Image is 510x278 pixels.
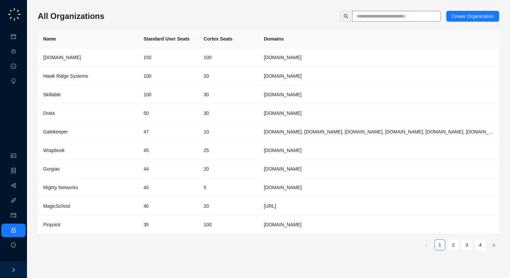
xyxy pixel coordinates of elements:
[198,104,258,123] td: 30
[258,123,499,141] td: gatekeeperhq.com, gatekeeperhq.io, gatekeeper.io, gatekeepervclm.com, gatekeeperhq.co, trygatekee...
[258,85,499,104] td: skillable.com
[488,239,499,250] li: Next Page
[198,178,258,197] td: 5
[198,30,258,48] th: Cortex Seats
[38,30,138,48] th: Name
[488,239,499,250] button: right
[43,222,60,227] span: Pinpoint
[424,243,428,247] span: left
[435,240,445,250] a: 1
[198,216,258,234] td: 100
[7,7,22,22] img: logo-small-C4UdH2pc.png
[198,48,258,67] td: 100
[43,110,55,116] span: Drata
[138,216,198,234] td: 35
[492,243,496,247] span: right
[258,30,499,48] th: Domains
[434,239,445,250] li: 1
[258,216,499,234] td: pinpointhq.com
[11,242,16,248] span: logout
[138,30,198,48] th: Standard User Seats
[138,67,198,85] td: 100
[43,92,61,97] span: Skillable
[138,141,198,160] td: 45
[421,239,432,250] button: left
[198,85,258,104] td: 30
[43,73,88,79] span: Hawk Ridge Systems
[43,129,68,134] span: Gatekeeper
[421,239,432,250] li: Previous Page
[43,166,60,172] span: Gorgias
[198,160,258,178] td: 20
[138,123,198,141] td: 47
[258,141,499,160] td: wrapbook.com
[43,203,70,209] span: MagicSchool
[475,239,486,250] li: 4
[198,67,258,85] td: 20
[198,197,258,216] td: 20
[43,55,81,60] span: [DOMAIN_NAME]
[462,240,472,250] a: 3
[38,11,104,22] h3: All Organizations
[138,85,198,104] td: 100
[258,67,499,85] td: hawkridgesys.com
[258,178,499,197] td: mightynetworks.com
[461,239,472,250] li: 3
[344,14,348,19] span: search
[138,178,198,197] td: 40
[258,48,499,67] td: synthesia.io
[198,141,258,160] td: 25
[11,268,16,272] span: right
[138,197,198,216] td: 40
[43,185,78,190] span: Mighty Networks
[452,12,494,20] span: Create Organization
[43,148,65,153] span: Wrapbook
[258,104,499,123] td: Drata.com
[198,123,258,141] td: 10
[258,197,499,216] td: magicschool.ai
[448,239,459,250] li: 2
[258,160,499,178] td: gorgias.com
[475,240,485,250] a: 4
[448,240,458,250] a: 2
[138,104,198,123] td: 50
[138,48,198,67] td: 150
[138,160,198,178] td: 44
[446,11,499,22] button: Create Organization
